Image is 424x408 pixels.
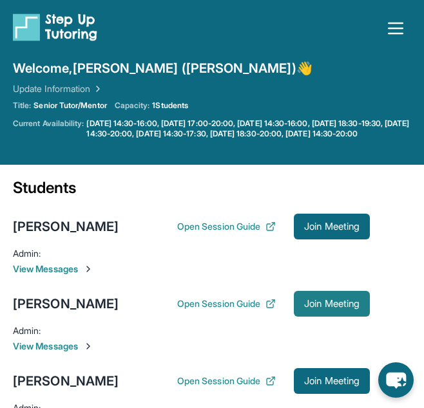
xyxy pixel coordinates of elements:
[13,100,31,111] span: Title:
[13,178,370,206] div: Students
[115,100,150,111] span: Capacity:
[90,82,103,95] img: Chevron Right
[13,325,41,336] span: Admin :
[294,214,370,239] button: Join Meeting
[83,341,93,351] img: Chevron-Right
[177,297,276,310] button: Open Session Guide
[152,100,188,111] span: 1 Students
[83,264,93,274] img: Chevron-Right
[13,13,97,41] img: logo
[294,291,370,317] button: Join Meeting
[13,218,119,236] div: [PERSON_NAME]
[378,362,414,398] button: chat-button
[13,248,41,259] span: Admin :
[177,220,276,233] button: Open Session Guide
[294,368,370,394] button: Join Meeting
[177,375,276,387] button: Open Session Guide
[13,59,313,77] span: Welcome, [PERSON_NAME] ([PERSON_NAME]) 👋
[34,100,106,111] span: Senior Tutor/Mentor
[13,295,119,313] div: [PERSON_NAME]
[304,377,360,385] span: Join Meeting
[13,82,103,95] a: Update Information
[86,118,411,139] a: [DATE] 14:30-16:00, [DATE] 17:00-20:00, [DATE] 14:30-16:00, [DATE] 18:30-19:30, [DATE] 14:30-20:0...
[13,118,84,139] span: Current Availability:
[304,300,360,308] span: Join Meeting
[13,372,119,390] div: [PERSON_NAME]
[304,223,360,230] span: Join Meeting
[13,340,370,353] span: View Messages
[13,263,370,275] span: View Messages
